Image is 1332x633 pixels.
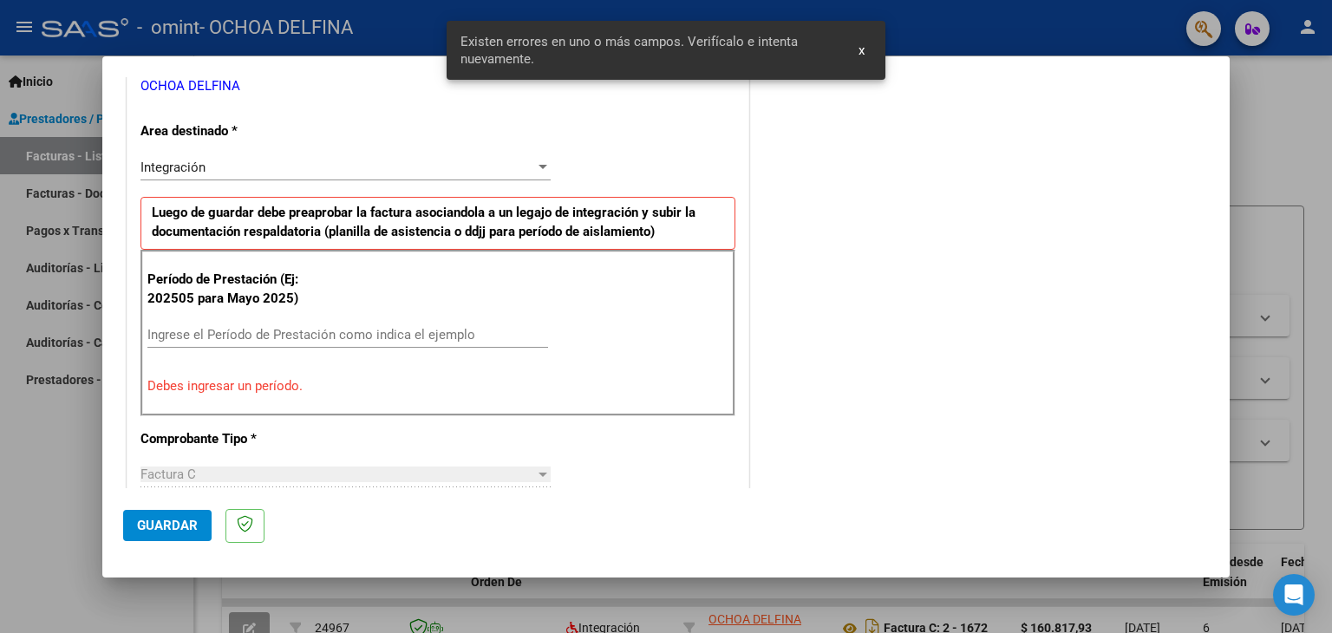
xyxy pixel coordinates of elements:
button: x [845,35,878,66]
p: OCHOA DELFINA [140,76,735,96]
div: Open Intercom Messenger [1273,574,1315,616]
span: x [859,42,865,58]
p: Debes ingresar un período. [147,376,728,396]
span: Guardar [137,518,198,533]
p: Comprobante Tipo * [140,429,319,449]
strong: Luego de guardar debe preaprobar la factura asociandola a un legajo de integración y subir la doc... [152,205,695,240]
span: Integración [140,160,206,175]
span: Existen errores en uno o más campos. Verifícalo e intenta nuevamente. [460,33,839,68]
p: Area destinado * [140,121,319,141]
p: Período de Prestación (Ej: 202505 para Mayo 2025) [147,270,322,309]
button: Guardar [123,510,212,541]
span: Factura C [140,467,196,482]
